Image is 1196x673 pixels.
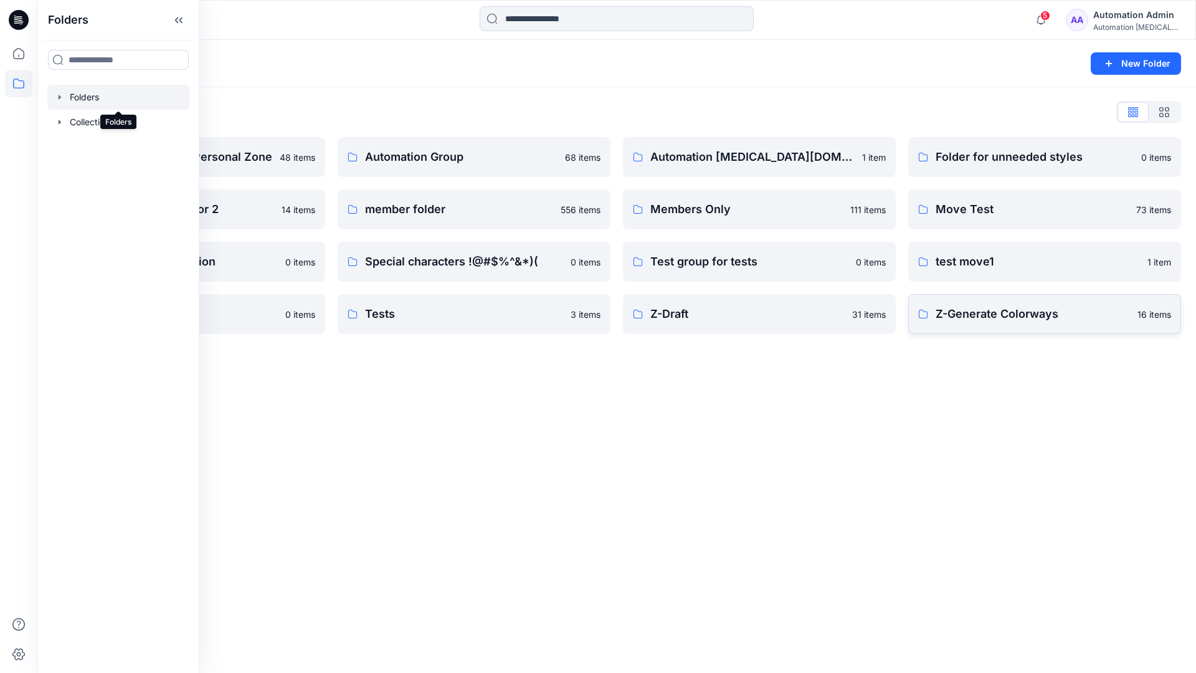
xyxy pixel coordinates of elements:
[565,151,600,164] p: 68 items
[623,294,896,334] a: Z-Draft31 items
[365,305,563,323] p: Tests
[338,137,610,177] a: Automation Group68 items
[908,137,1181,177] a: Folder for unneeded styles0 items
[862,151,886,164] p: 1 item
[365,201,553,218] p: member folder
[1066,9,1088,31] div: AA
[365,253,563,270] p: Special characters !@#$%^&*)(
[850,203,886,216] p: 111 items
[908,294,1181,334] a: Z-Generate Colorways16 items
[561,203,600,216] p: 556 items
[908,189,1181,229] a: Move Test73 items
[1147,255,1171,269] p: 1 item
[280,151,315,164] p: 48 items
[856,255,886,269] p: 0 items
[936,253,1140,270] p: test move1
[1141,151,1171,164] p: 0 items
[338,294,610,334] a: Tests3 items
[936,305,1130,323] p: Z-Generate Colorways
[285,308,315,321] p: 0 items
[1136,203,1171,216] p: 73 items
[1093,7,1180,22] div: Automation Admin
[936,201,1129,218] p: Move Test
[650,148,855,166] p: Automation [MEDICAL_DATA][DOMAIN_NAME]
[623,242,896,282] a: Test group for tests0 items
[338,242,610,282] a: Special characters !@#$%^&*)(0 items
[908,242,1181,282] a: test move11 item
[650,253,848,270] p: Test group for tests
[852,308,886,321] p: 31 items
[571,255,600,269] p: 0 items
[623,189,896,229] a: Members Only111 items
[571,308,600,321] p: 3 items
[1093,22,1180,32] div: Automation [MEDICAL_DATA]...
[1040,11,1050,21] span: 5
[623,137,896,177] a: Automation [MEDICAL_DATA][DOMAIN_NAME]1 item
[338,189,610,229] a: member folder556 items
[936,148,1134,166] p: Folder for unneeded styles
[650,305,845,323] p: Z-Draft
[365,148,558,166] p: Automation Group
[282,203,315,216] p: 14 items
[650,201,843,218] p: Members Only
[1137,308,1171,321] p: 16 items
[285,255,315,269] p: 0 items
[1091,52,1181,75] button: New Folder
